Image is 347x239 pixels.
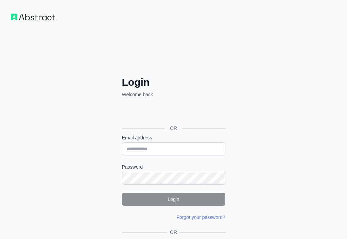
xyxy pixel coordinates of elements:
a: Forgot your password? [176,215,225,220]
label: Email address [122,134,225,141]
label: Password [122,164,225,170]
span: OR [164,125,183,132]
h2: Login [122,76,225,88]
span: OR [167,229,180,236]
p: Welcome back [122,91,225,98]
img: Workflow [11,14,55,20]
iframe: Przycisk Zaloguj się przez Google [119,105,227,120]
button: Login [122,193,225,206]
